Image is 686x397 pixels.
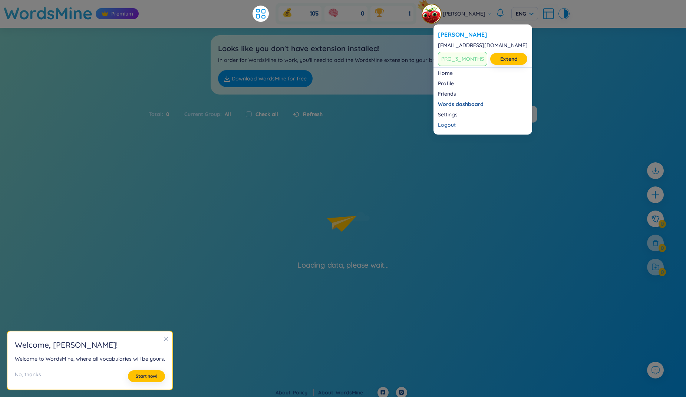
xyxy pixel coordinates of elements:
[303,110,323,118] span: Refresh
[293,389,314,396] a: Policy
[276,388,314,397] div: About
[438,30,528,39] a: [PERSON_NAME]
[490,53,527,65] button: Extend
[438,111,528,118] a: Settings
[177,106,238,122] div: Current Group :
[651,190,660,199] span: plus
[218,56,468,64] p: In order for WordsMine to work, you'll need to add the WordsMine extension to your browser.
[12,19,18,25] img: website_grey.svg
[96,8,139,19] div: Premium
[318,388,369,397] div: About
[438,90,528,97] a: Friends
[443,10,485,18] span: [PERSON_NAME]
[20,43,26,49] img: tab_domain_overview_orange.svg
[500,55,518,63] a: Extend
[438,42,528,49] div: [EMAIL_ADDRESS][DOMAIN_NAME]
[336,389,369,396] a: WordsMine
[297,260,388,270] div: Loading data, please wait...
[422,4,443,23] a: avatarpro
[15,370,41,382] div: No, thanks
[222,111,231,118] span: All
[12,12,18,18] img: logo_orange.svg
[82,44,125,49] div: Keywords by Traffic
[255,110,278,118] label: Check all
[15,355,165,363] div: Welcome to WordsMine, where all vocabularies will be yours.
[149,106,177,122] div: Total :
[164,336,169,341] span: close
[15,339,165,351] h2: Welcome , [PERSON_NAME] !
[310,10,319,18] span: 105
[101,10,109,17] img: crown icon
[21,12,36,18] div: v 4.0.25
[438,121,528,129] div: Logout
[74,43,80,49] img: tab_keywords_by_traffic_grey.svg
[128,370,165,382] button: Start now!
[422,4,441,23] img: avatar
[438,69,528,77] a: Home
[19,19,82,25] div: Domain: [DOMAIN_NAME]
[516,10,534,17] span: ENG
[438,52,487,66] span: PRO_3_MONTHS
[28,44,66,49] div: Domain Overview
[218,70,313,87] a: Download WordsMine for free
[218,43,468,54] h2: Looks like you don't have extension installed!
[163,110,169,118] span: 0
[438,100,528,108] a: Words dashboard
[361,10,365,18] span: 0
[136,373,157,379] span: Start now!
[438,80,528,87] a: Profile
[409,10,410,18] span: 1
